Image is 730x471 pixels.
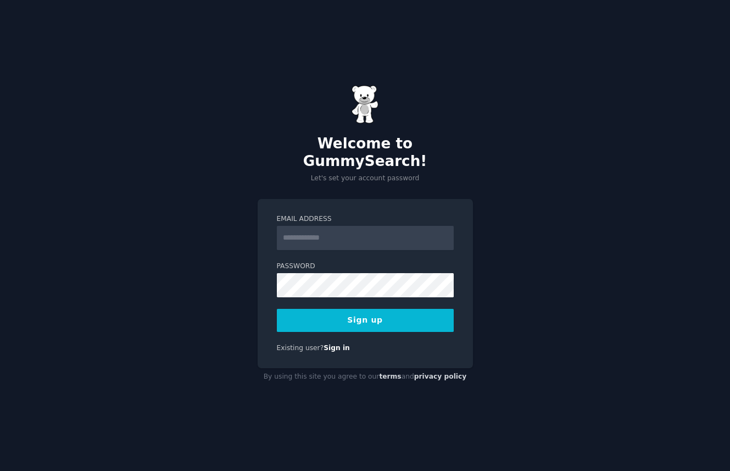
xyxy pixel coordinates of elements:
[277,309,454,332] button: Sign up
[277,262,454,271] label: Password
[258,368,473,386] div: By using this site you agree to our and
[277,214,454,224] label: Email Address
[379,373,401,380] a: terms
[258,135,473,170] h2: Welcome to GummySearch!
[324,344,350,352] a: Sign in
[352,85,379,124] img: Gummy Bear
[258,174,473,184] p: Let's set your account password
[414,373,467,380] a: privacy policy
[277,344,324,352] span: Existing user?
